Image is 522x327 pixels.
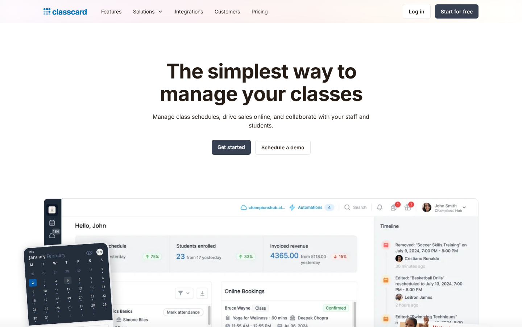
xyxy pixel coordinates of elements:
[146,112,376,130] p: Manage class schedules, drive sales online, and collaborate with your staff and students.
[169,3,209,20] a: Integrations
[43,7,87,17] a: home
[209,3,246,20] a: Customers
[212,140,251,155] a: Get started
[409,8,424,15] div: Log in
[403,4,431,19] a: Log in
[435,4,478,19] a: Start for free
[441,8,473,15] div: Start for free
[95,3,127,20] a: Features
[133,8,154,15] div: Solutions
[246,3,274,20] a: Pricing
[127,3,169,20] div: Solutions
[146,60,376,105] h1: The simplest way to manage your classes
[255,140,311,155] a: Schedule a demo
